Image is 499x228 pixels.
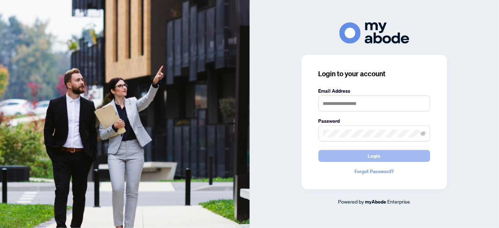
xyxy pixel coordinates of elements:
span: Powered by [338,198,364,205]
span: Login [368,150,381,162]
span: Enterprise [388,198,410,205]
span: eye-invisible [421,131,426,136]
img: ma-logo [339,22,409,44]
a: Forgot Password? [318,168,430,175]
button: Login [318,150,430,162]
label: Email Address [318,87,430,95]
label: Password [318,117,430,125]
a: myAbode [365,198,387,206]
h3: Login to your account [318,69,430,79]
